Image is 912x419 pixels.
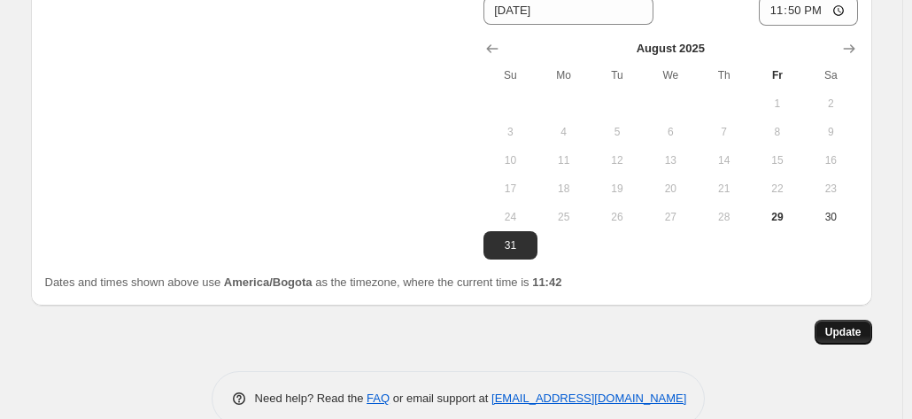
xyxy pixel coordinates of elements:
[644,146,697,175] button: Wednesday August 13 2025
[483,231,537,260] button: Sunday August 31 2025
[545,68,584,82] span: Mo
[804,146,857,175] button: Saturday August 16 2025
[537,203,591,231] button: Monday August 25 2025
[537,61,591,89] th: Monday
[811,125,850,139] span: 9
[483,61,537,89] th: Sunday
[491,210,529,224] span: 24
[758,125,797,139] span: 8
[804,89,857,118] button: Saturday August 2 2025
[45,275,562,289] span: Dates and times shown above use as the timezone, where the current time is
[644,175,697,203] button: Wednesday August 20 2025
[224,275,313,289] b: America/Bogota
[825,325,862,339] span: Update
[598,182,637,196] span: 19
[704,210,743,224] span: 28
[651,68,690,82] span: We
[811,153,850,167] span: 16
[644,118,697,146] button: Wednesday August 6 2025
[644,61,697,89] th: Wednesday
[804,203,857,231] button: Saturday August 30 2025
[811,210,850,224] span: 30
[815,320,872,345] button: Update
[697,61,750,89] th: Thursday
[483,146,537,175] button: Sunday August 10 2025
[545,153,584,167] span: 11
[837,36,862,61] button: Show next month, September 2025
[751,175,804,203] button: Friday August 22 2025
[491,125,529,139] span: 3
[651,153,690,167] span: 13
[697,118,750,146] button: Thursday August 7 2025
[537,118,591,146] button: Monday August 4 2025
[704,125,743,139] span: 7
[491,153,529,167] span: 10
[811,68,850,82] span: Sa
[758,68,797,82] span: Fr
[697,203,750,231] button: Thursday August 28 2025
[537,175,591,203] button: Monday August 18 2025
[704,182,743,196] span: 21
[491,182,529,196] span: 17
[651,125,690,139] span: 6
[697,146,750,175] button: Thursday August 14 2025
[758,97,797,111] span: 1
[491,392,686,405] a: [EMAIL_ADDRESS][DOMAIN_NAME]
[591,203,644,231] button: Tuesday August 26 2025
[532,275,561,289] b: 11:42
[697,175,750,203] button: Thursday August 21 2025
[480,36,505,61] button: Show previous month, July 2025
[751,89,804,118] button: Friday August 1 2025
[545,125,584,139] span: 4
[651,182,690,196] span: 20
[704,153,743,167] span: 14
[651,210,690,224] span: 27
[591,146,644,175] button: Tuesday August 12 2025
[811,182,850,196] span: 23
[758,182,797,196] span: 22
[545,210,584,224] span: 25
[598,68,637,82] span: Tu
[804,118,857,146] button: Saturday August 9 2025
[255,392,367,405] span: Need help? Read the
[483,175,537,203] button: Sunday August 17 2025
[591,118,644,146] button: Tuesday August 5 2025
[545,182,584,196] span: 18
[491,238,529,252] span: 31
[491,68,529,82] span: Su
[751,118,804,146] button: Friday August 8 2025
[751,203,804,231] button: Today Friday August 29 2025
[483,118,537,146] button: Sunday August 3 2025
[591,175,644,203] button: Tuesday August 19 2025
[811,97,850,111] span: 2
[644,203,697,231] button: Wednesday August 27 2025
[598,153,637,167] span: 12
[537,146,591,175] button: Monday August 11 2025
[591,61,644,89] th: Tuesday
[751,61,804,89] th: Friday
[598,125,637,139] span: 5
[367,392,390,405] a: FAQ
[704,68,743,82] span: Th
[758,210,797,224] span: 29
[804,61,857,89] th: Saturday
[751,146,804,175] button: Friday August 15 2025
[758,153,797,167] span: 15
[390,392,491,405] span: or email support at
[598,210,637,224] span: 26
[804,175,857,203] button: Saturday August 23 2025
[483,203,537,231] button: Sunday August 24 2025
